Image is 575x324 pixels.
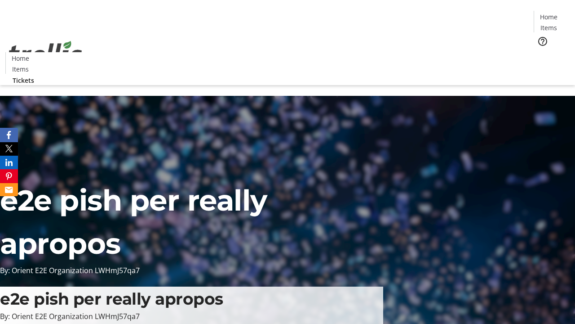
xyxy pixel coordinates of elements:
span: Tickets [541,52,562,62]
span: Tickets [13,76,34,85]
img: Orient E2E Organization LWHmJ57qa7's Logo [5,31,85,76]
a: Tickets [5,76,41,85]
span: Items [12,64,29,74]
a: Home [6,54,35,63]
a: Tickets [534,52,570,62]
span: Home [12,54,29,63]
span: Items [540,23,557,32]
button: Help [534,32,552,50]
span: Home [540,12,557,22]
a: Home [534,12,563,22]
a: Items [534,23,563,32]
a: Items [6,64,35,74]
